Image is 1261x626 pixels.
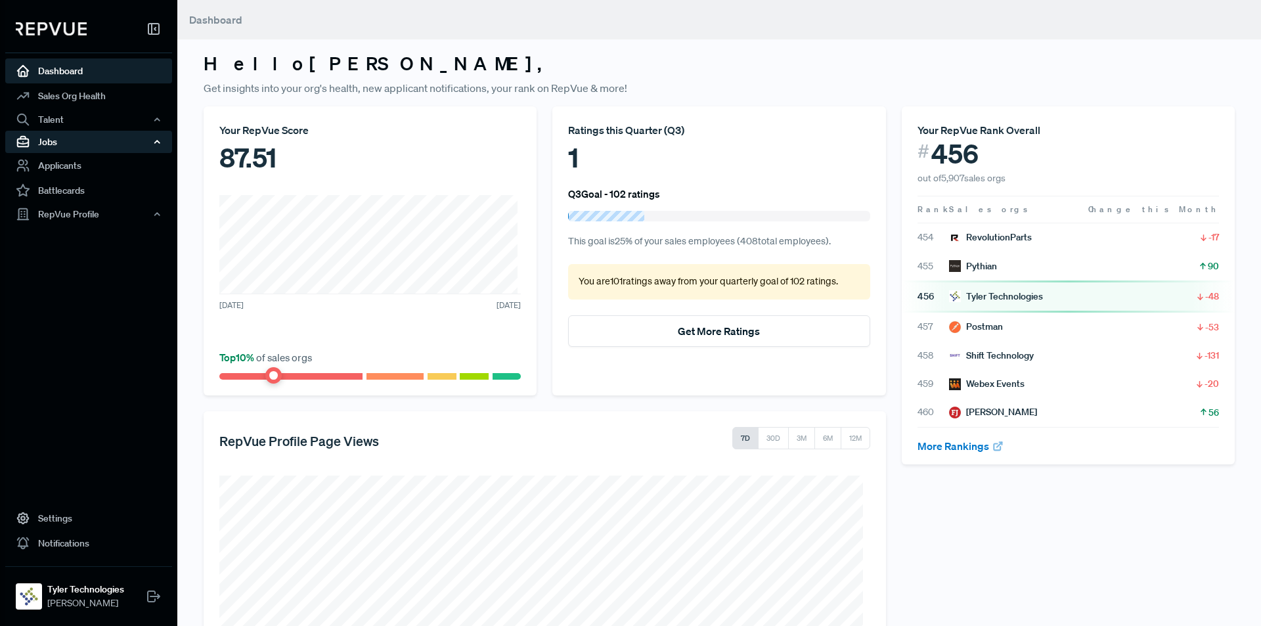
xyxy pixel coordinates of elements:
span: # [918,138,929,165]
span: -17 [1208,231,1219,244]
p: This goal is 25 % of your sales employees ( 408 total employees). [568,235,870,249]
button: 3M [788,427,815,449]
button: 30D [758,427,789,449]
span: -48 [1205,290,1219,303]
span: 455 [918,259,949,273]
span: [PERSON_NAME] [47,596,124,610]
span: 90 [1208,259,1219,273]
div: Shift Technology [949,349,1034,363]
span: -131 [1205,349,1219,362]
span: Sales orgs [949,204,1030,215]
button: Jobs [5,131,172,153]
span: [DATE] [497,300,521,311]
span: 56 [1208,406,1219,419]
a: More Rankings [918,439,1004,453]
a: Sales Org Health [5,83,172,108]
img: Pythian [949,260,961,272]
a: Battlecards [5,178,172,203]
h5: RepVue Profile Page Views [219,433,379,449]
h6: Q3 Goal - 102 ratings [568,188,660,200]
span: Your RepVue Rank Overall [918,123,1040,137]
div: Ratings this Quarter ( Q3 ) [568,122,870,138]
button: RepVue Profile [5,203,172,225]
h3: Hello [PERSON_NAME] , [204,53,1235,75]
span: 456 [918,290,949,303]
button: 6M [814,427,841,449]
a: Notifications [5,531,172,556]
span: 456 [931,138,979,169]
img: Webex Events [949,378,961,390]
div: 1 [568,138,870,177]
span: 460 [918,405,949,419]
a: Dashboard [5,58,172,83]
div: Pythian [949,259,997,273]
img: Shift Technology [949,349,961,361]
span: out of 5,907 sales orgs [918,172,1006,184]
span: -53 [1205,321,1219,334]
span: Change this Month [1088,204,1219,215]
strong: Tyler Technologies [47,583,124,596]
span: Rank [918,204,949,215]
img: Tyler Technologies [949,290,961,302]
div: Postman [949,320,1003,334]
button: Talent [5,108,172,131]
span: of sales orgs [219,351,312,364]
button: Get More Ratings [568,315,870,347]
div: RevolutionParts [949,231,1032,244]
img: Postman [949,321,961,333]
span: 457 [918,320,949,334]
a: Settings [5,506,172,531]
img: RevolutionParts [949,232,961,244]
div: [PERSON_NAME] [949,405,1037,419]
img: Finlay James [949,407,961,418]
div: Tyler Technologies [949,290,1043,303]
div: Webex Events [949,377,1025,391]
div: 87.51 [219,138,521,177]
button: 7D [732,427,759,449]
div: Your RepVue Score [219,122,521,138]
span: 458 [918,349,949,363]
span: Dashboard [189,13,242,26]
span: -20 [1205,377,1219,390]
img: RepVue [16,22,87,35]
a: Tyler TechnologiesTyler Technologies[PERSON_NAME] [5,566,172,615]
img: Tyler Technologies [18,586,39,607]
span: 454 [918,231,949,244]
p: You are 101 ratings away from your quarterly goal of 102 ratings . [579,275,859,289]
a: Applicants [5,153,172,178]
p: Get insights into your org's health, new applicant notifications, your rank on RepVue & more! [204,80,1235,96]
span: Top 10 % [219,351,256,364]
button: 12M [841,427,870,449]
span: [DATE] [219,300,244,311]
span: 459 [918,377,949,391]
